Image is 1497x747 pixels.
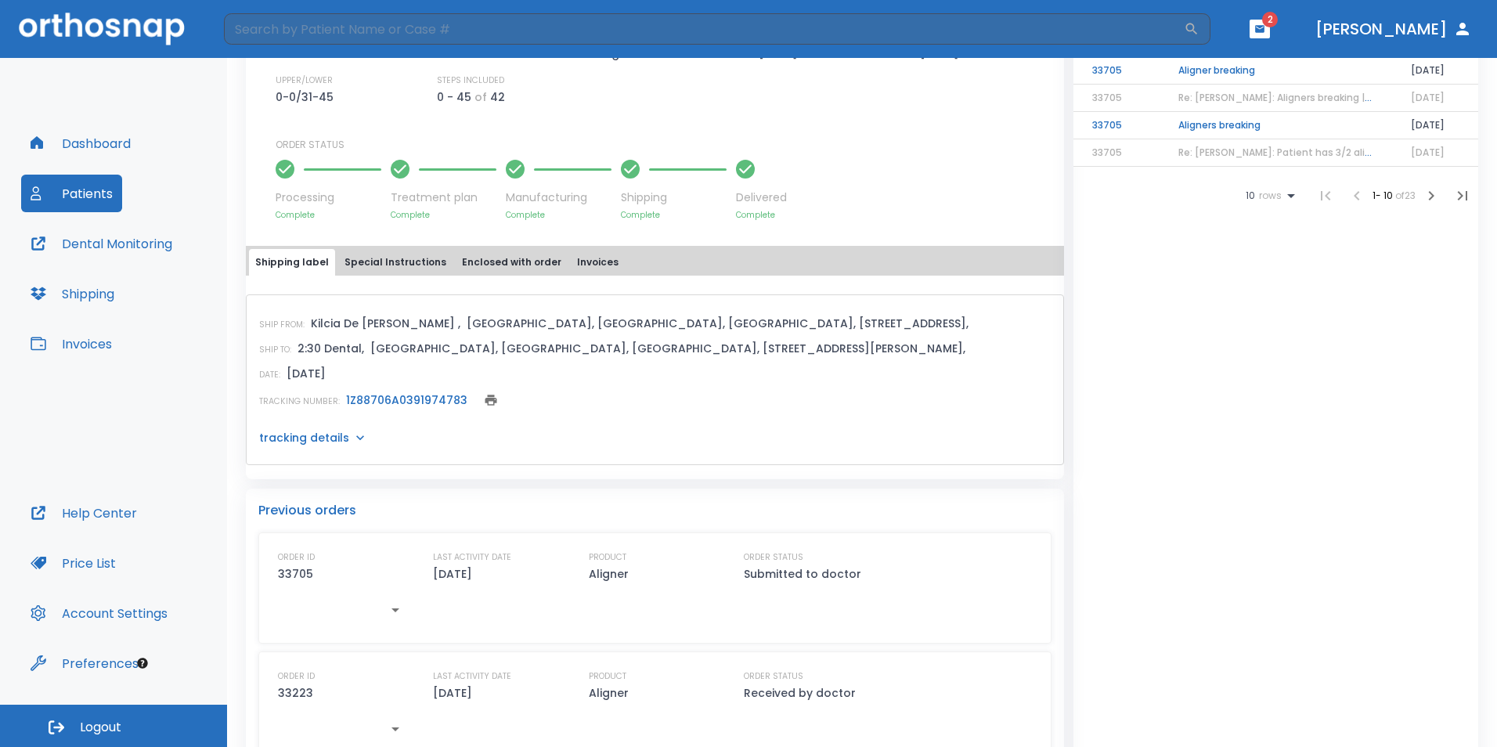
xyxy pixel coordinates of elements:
button: Help Center [21,494,146,532]
p: ORDER ID [278,669,315,684]
td: 33705 [1073,112,1160,139]
p: [GEOGRAPHIC_DATA], [GEOGRAPHIC_DATA], [GEOGRAPHIC_DATA], [STREET_ADDRESS][PERSON_NAME], [370,339,965,358]
div: Tooltip anchor [135,656,150,670]
p: ORDER STATUS [276,138,1053,152]
p: [GEOGRAPHIC_DATA], [GEOGRAPHIC_DATA], [GEOGRAPHIC_DATA], [STREET_ADDRESS], [467,314,969,333]
p: 0 - 45 [437,88,471,106]
p: Previous orders [258,501,1052,520]
span: 33705 [1092,146,1122,159]
p: 0-0/31-45 [276,88,339,106]
span: 33705 [1092,91,1122,104]
p: TRACKING NUMBER: [259,395,340,409]
button: print [480,389,502,411]
span: [DATE] [1411,146,1445,159]
p: LAST ACTIVITY DATE [433,550,511,565]
p: Delivered [736,189,787,206]
p: Treatment plan [391,189,496,206]
span: [DATE] [1411,91,1445,104]
p: Complete [276,209,381,221]
p: 33705 [278,565,313,583]
p: ORDER ID [278,550,315,565]
p: PRODUCT [589,669,626,684]
p: ORDER STATUS [744,669,803,684]
p: Shipping [621,189,727,206]
p: Submitted to doctor [744,565,861,583]
button: [PERSON_NAME] [1309,15,1478,43]
p: Complete [621,209,727,221]
button: Account Settings [21,594,177,632]
p: Manufacturing [506,189,611,206]
p: Complete [736,209,787,221]
p: Received by doctor [744,684,856,702]
span: 2 [1262,12,1278,27]
span: 10 [1246,190,1255,201]
p: 33223 [278,684,313,702]
button: Invoices [571,249,625,276]
p: DATE: [259,368,280,382]
td: 33705 [1073,57,1160,85]
p: Aligner [589,565,629,583]
span: Re: [PERSON_NAME]: Aligners breaking | [12936:33705] [1178,91,1435,104]
p: Kilcia De [PERSON_NAME] , [311,314,460,333]
button: Shipping [21,275,124,312]
span: 1 - 10 [1373,189,1395,202]
p: 2:30 Dental, [298,339,364,358]
button: Dental Monitoring [21,225,182,262]
p: SHIP FROM: [259,318,305,332]
p: STEPS INCLUDED [437,74,504,88]
td: Aligners breaking [1160,112,1392,139]
button: Patients [21,175,122,212]
button: Enclosed with order [456,249,568,276]
p: [DATE] [433,565,472,583]
td: [DATE] [1392,57,1478,85]
p: of [474,88,487,106]
button: Price List [21,544,125,582]
span: of 23 [1395,189,1416,202]
div: tabs [249,249,1061,276]
span: Logout [80,719,121,736]
p: tracking details [259,430,349,446]
a: 1Z88706A0391974783 [346,392,467,408]
td: Aligner breaking [1160,57,1392,85]
p: Complete [391,209,496,221]
p: Processing [276,189,381,206]
p: LAST ACTIVITY DATE [433,669,511,684]
p: Aligner [589,684,629,702]
p: UPPER/LOWER [276,74,333,88]
td: [DATE] [1392,112,1478,139]
p: Complete [506,209,611,221]
p: [DATE] [433,684,472,702]
button: Invoices [21,325,121,363]
p: 42 [490,88,505,106]
button: Dashboard [21,125,140,162]
p: ORDER STATUS [744,550,803,565]
button: Preferences [21,644,148,682]
input: Search by Patient Name or Case # [224,13,1184,45]
span: rows [1255,190,1282,201]
p: PRODUCT [589,550,626,565]
img: Orthosnap [19,13,185,45]
p: SHIP TO: [259,343,291,357]
button: Shipping label [249,249,335,276]
button: Special Instructions [338,249,453,276]
p: [DATE] [287,364,326,383]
